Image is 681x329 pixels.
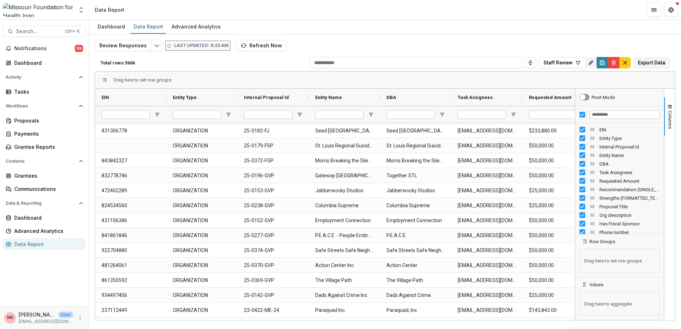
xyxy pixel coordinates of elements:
[458,95,493,100] span: Task Assignees
[575,142,664,151] div: Internal Proposal Id Column
[386,303,445,318] span: Paraquad, Inc
[173,95,197,100] span: Entity Type
[131,21,166,32] div: Data Report
[589,110,660,119] input: Filter Columns Input
[95,20,128,34] a: Dashboard
[315,213,374,228] span: Employment Connection
[599,136,660,141] span: Entity Type
[579,292,660,316] span: Drag here to aggregate
[458,288,516,303] span: [EMAIL_ADDRESS][DOMAIN_NAME]
[529,139,587,153] span: $50,000.00
[368,112,374,117] button: Open Filter Menu
[131,20,166,34] a: Data Report
[244,273,302,288] span: 25-0369-GVP
[608,57,619,68] button: Delete
[173,153,231,168] span: ORGANIZATION
[244,124,302,138] span: 25-0182-FJ
[439,112,445,117] button: Open Filter Menu
[297,112,302,117] button: Open Filter Menu
[102,183,160,198] span: 472402289
[58,312,73,318] p: User
[173,228,231,243] span: ORGANIZATION
[6,104,76,109] span: Workflows
[575,125,664,134] div: EIN Column
[529,258,587,273] span: $50,000.00
[510,112,516,117] button: Open Filter Menu
[174,42,229,49] p: Last updated: 9:23 AM
[529,153,587,168] span: $50,000.00
[19,311,56,318] p: [PERSON_NAME]
[75,45,83,52] span: 59
[575,228,664,236] div: Phone number Column
[599,204,660,209] span: Proposal Title
[92,5,127,15] nav: breadcrumb
[244,153,302,168] span: 25-0372-FSP
[458,228,516,243] span: [EMAIL_ADDRESS][DOMAIN_NAME]
[102,153,160,168] span: 843842327
[386,153,445,168] span: Moms Breaking the Silence
[102,124,160,138] span: 431306778
[244,168,302,183] span: 25-0196-GVP
[525,57,536,68] button: Toggle auto height
[64,27,81,35] div: Ctrl + K
[386,110,435,119] input: DBA Filter Input
[95,6,124,14] div: Data Report
[3,225,86,237] a: Advanced Analytics
[244,243,302,258] span: 25-0374-GVP
[529,213,587,228] span: $50,000.00
[244,183,302,198] span: 25-0153-GVP
[458,153,516,168] span: [EMAIL_ADDRESS][DOMAIN_NAME]
[173,273,231,288] span: ORGANIZATION
[14,59,80,67] div: Dashboard
[3,198,86,209] button: Open Data & Reporting
[386,228,445,243] span: P.E.A.C.E.
[173,303,231,318] span: ORGANIZATION
[315,273,374,288] span: The Village Path
[173,168,231,183] span: ORGANIZATION
[14,227,80,235] div: Advanced Analytics
[95,21,128,32] div: Dashboard
[154,112,160,117] button: Open Filter Menu
[173,198,231,213] span: ORGANIZATION
[315,258,374,273] span: Action Center Inc
[599,161,660,167] span: DBA
[173,183,231,198] span: ORGANIZATION
[3,86,86,98] a: Tasks
[529,183,587,198] span: $25,000.00
[529,124,587,138] span: $233,880.00
[386,168,445,183] span: Together STL
[225,112,231,117] button: Open Filter Menu
[599,144,660,150] span: Internal Proposal Id
[386,288,445,303] span: Dads Against Crime
[315,153,374,168] span: Moms Breaking the Silence
[173,213,231,228] span: ORGANIZATION
[575,244,664,277] div: Row Groups
[244,139,302,153] span: 25-0179-FSP
[599,170,660,175] span: Task Assignees
[315,139,374,153] span: St. Louis Regional Suicide Prevention Coalition
[634,57,670,68] button: Export Data
[315,288,374,303] span: Dads Against Crime Inc
[575,185,664,194] div: Recommendation (SINGLE_RESPONSE) Column
[3,100,86,112] button: Open Workflows
[14,130,80,137] div: Payments
[386,139,445,153] span: St. Louis Regional Suicide Prevention Coalition
[14,46,75,52] span: Notifications
[114,77,171,83] div: Row Groups
[3,72,86,83] button: Open Activity
[14,240,80,248] div: Data Report
[315,198,374,213] span: Columbia Supreme
[244,95,289,100] span: Internal Proposal Id
[579,249,660,273] span: Drag here to set row groups
[102,243,160,258] span: 922704880
[3,128,86,140] a: Payments
[589,239,615,244] span: Row Groups
[173,139,231,153] span: ORGANIZATION
[114,77,171,83] span: Drag here to set row groups
[3,156,86,167] button: Open Contacts
[14,172,80,179] div: Grantees
[102,273,160,288] span: 861350592
[102,258,160,273] span: 481264061
[529,168,587,183] span: $50,000.00
[315,228,374,243] span: P.E.A.C.E. - People Embracing Another Choice Effectively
